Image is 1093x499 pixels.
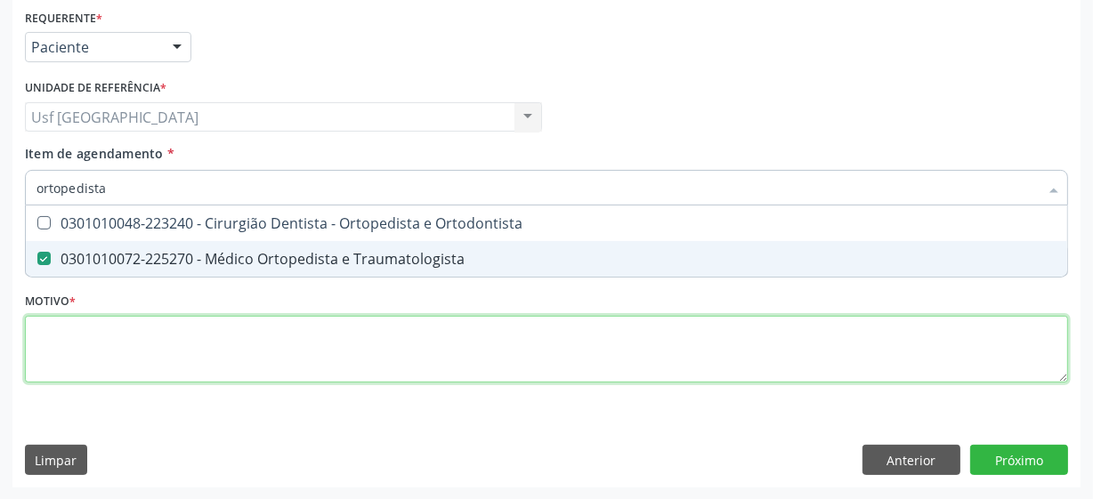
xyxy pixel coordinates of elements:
[36,252,1057,266] div: 0301010072-225270 - Médico Ortopedista e Traumatologista
[25,445,87,475] button: Limpar
[862,445,960,475] button: Anterior
[25,145,164,162] span: Item de agendamento
[25,4,102,32] label: Requerente
[25,288,76,316] label: Motivo
[970,445,1068,475] button: Próximo
[36,170,1039,205] input: Buscar por procedimentos
[36,216,1057,230] div: 0301010048-223240 - Cirurgião Dentista - Ortopedista e Ortodontista
[25,75,166,102] label: Unidade de referência
[31,38,155,56] span: Paciente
